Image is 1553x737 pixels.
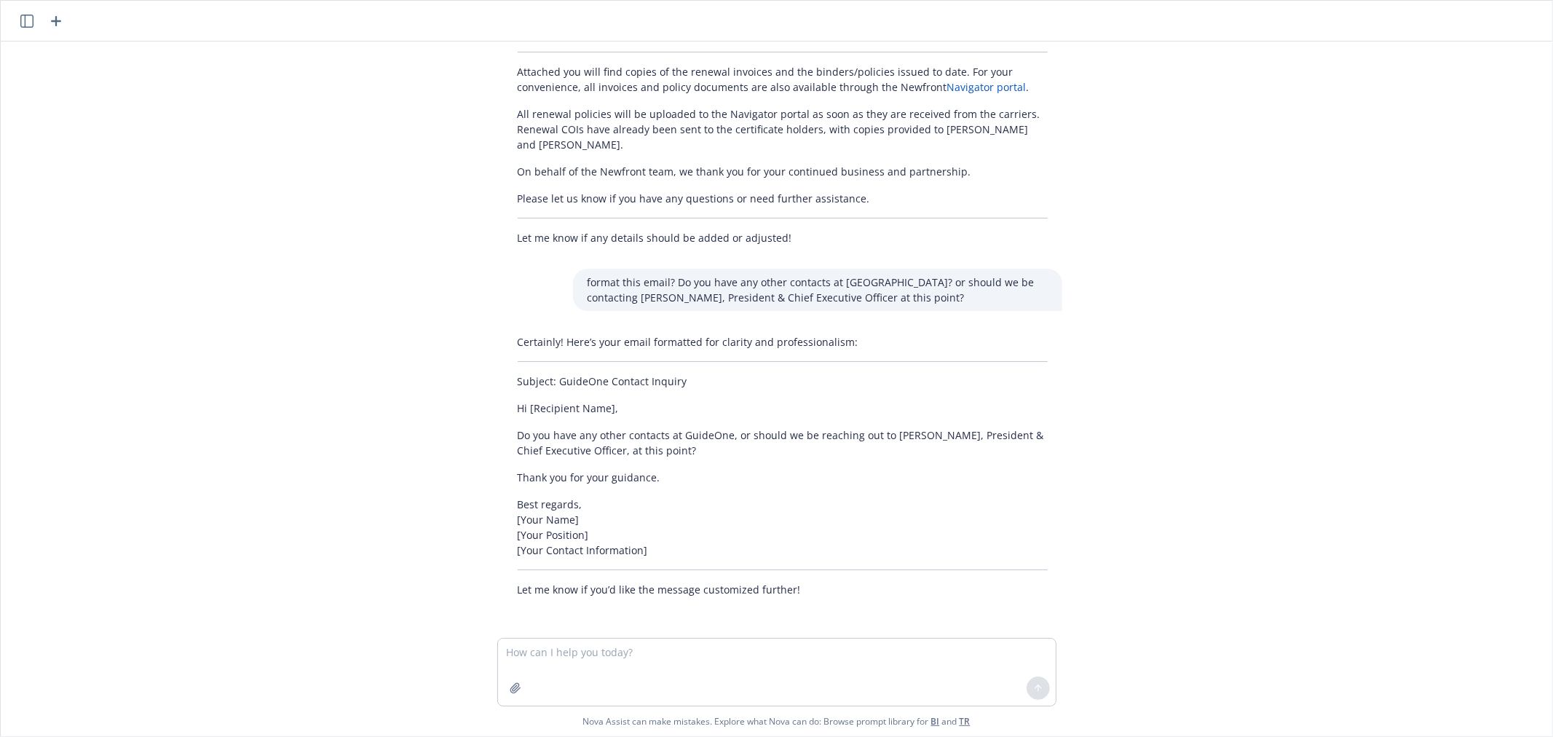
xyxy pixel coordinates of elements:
[518,401,1048,416] p: Hi [Recipient Name],
[518,374,1048,389] p: Subject: GuideOne Contact Inquiry
[518,427,1048,458] p: Do you have any other contacts at GuideOne, or should we be reaching out to [PERSON_NAME], Presid...
[518,582,1048,597] p: Let me know if you’d like the message customized further!
[518,164,1048,179] p: On behalf of the Newfront team, we thank you for your continued business and partnership.
[518,230,1048,245] p: Let me know if any details should be added or adjusted!
[518,334,1048,350] p: Certainly! Here’s your email formatted for clarity and professionalism:
[518,470,1048,485] p: Thank you for your guidance.
[583,706,971,736] span: Nova Assist can make mistakes. Explore what Nova can do: Browse prompt library for and
[518,64,1048,95] p: Attached you will find copies of the renewal invoices and the binders/policies issued to date. Fo...
[588,275,1048,305] p: format this email? Do you have any other contacts at [GEOGRAPHIC_DATA]? or should we be contactin...
[960,715,971,728] a: TR
[931,715,940,728] a: BI
[518,106,1048,152] p: All renewal policies will be uploaded to the Navigator portal as soon as they are received from t...
[518,497,1048,558] p: Best regards, [Your Name] [Your Position] [Your Contact Information]
[947,80,1027,94] a: Navigator portal
[518,191,1048,206] p: Please let us know if you have any questions or need further assistance.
